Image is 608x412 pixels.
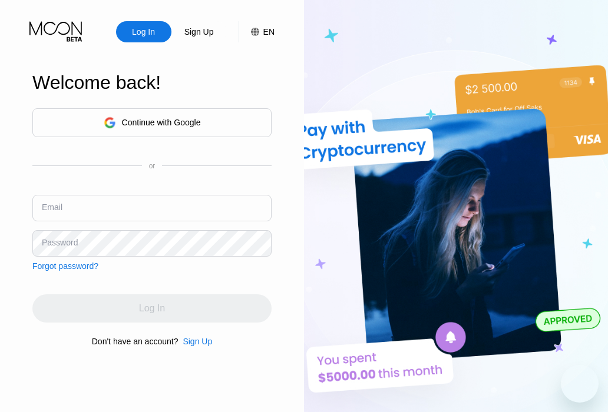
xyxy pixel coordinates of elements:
div: Forgot password? [32,261,98,271]
div: EN [239,21,275,42]
div: Don't have an account? [92,337,179,346]
div: Sign Up [178,337,212,346]
div: Sign Up [183,337,212,346]
div: Welcome back! [32,72,272,94]
div: Sign Up [171,21,227,42]
iframe: Button to launch messaging window [561,365,599,403]
div: Email [42,202,62,212]
div: Password [42,238,78,247]
div: or [149,162,156,170]
div: Continue with Google [122,118,201,127]
div: Sign Up [183,26,215,38]
div: Continue with Google [32,108,272,137]
div: Log In [116,21,171,42]
div: Log In [131,26,156,38]
div: EN [263,27,275,36]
